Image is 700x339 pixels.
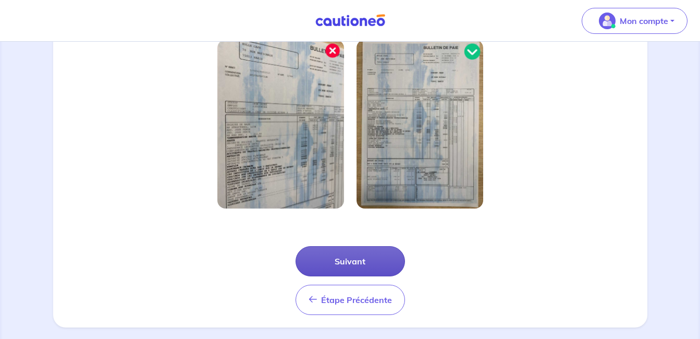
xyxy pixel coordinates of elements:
[582,8,687,34] button: illu_account_valid_menu.svgMon compte
[357,40,483,209] img: Image bien cadrée 2
[296,246,405,276] button: Suivant
[321,295,392,305] span: Étape Précédente
[296,285,405,315] button: Étape Précédente
[620,15,668,27] p: Mon compte
[217,40,344,209] img: Image bien cadrée 1
[599,13,616,29] img: illu_account_valid_menu.svg
[311,14,389,27] img: Cautioneo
